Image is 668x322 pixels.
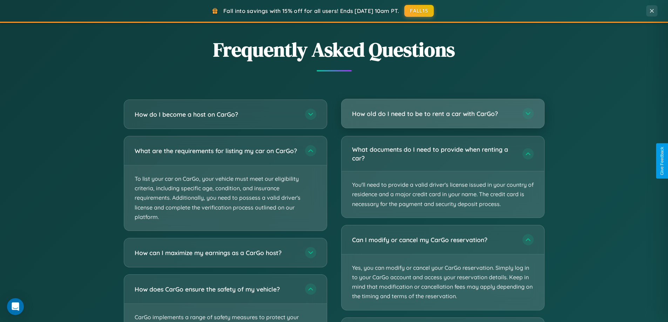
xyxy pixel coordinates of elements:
h3: What documents do I need to provide when renting a car? [352,145,515,162]
h3: How do I become a host on CarGo? [135,110,298,119]
p: Yes, you can modify or cancel your CarGo reservation. Simply log in to your CarGo account and acc... [342,254,544,310]
h3: How old do I need to be to rent a car with CarGo? [352,109,515,118]
p: To list your car on CarGo, your vehicle must meet our eligibility criteria, including specific ag... [124,165,327,231]
p: You'll need to provide a valid driver's license issued in your country of residence and a major c... [342,171,544,218]
span: Fall into savings with 15% off for all users! Ends [DATE] 10am PT. [223,7,399,14]
div: Open Intercom Messenger [7,298,24,315]
h3: How does CarGo ensure the safety of my vehicle? [135,285,298,294]
h3: Can I modify or cancel my CarGo reservation? [352,235,515,244]
h3: What are the requirements for listing my car on CarGo? [135,146,298,155]
button: FALL15 [404,5,434,17]
h3: How can I maximize my earnings as a CarGo host? [135,248,298,257]
div: Give Feedback [660,147,664,175]
h2: Frequently Asked Questions [124,36,545,63]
